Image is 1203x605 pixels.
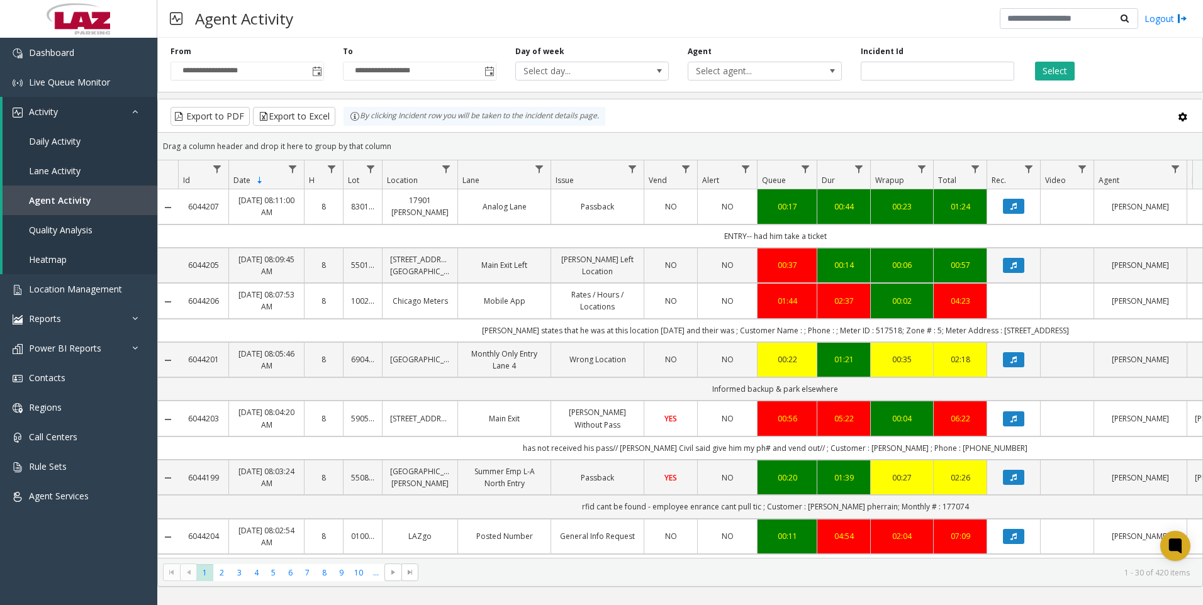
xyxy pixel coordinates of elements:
[3,245,157,274] a: Heatmap
[559,353,636,365] a: Wrong Location
[390,253,450,277] a: [STREET_ADDRESS][GEOGRAPHIC_DATA]
[237,194,296,218] a: [DATE] 08:11:00 AM
[665,296,677,306] span: NO
[29,283,122,295] span: Location Management
[3,186,157,215] a: Agent Activity
[209,160,226,177] a: Id Filter Menu
[559,289,636,313] a: Rates / Hours / Locations
[186,413,221,425] a: 6044203
[705,353,749,365] a: NO
[237,465,296,489] a: [DATE] 08:03:24 AM
[309,175,315,186] span: H
[466,295,543,307] a: Mobile App
[158,135,1202,157] div: Drag a column header and drop it here to group by that column
[825,472,863,484] a: 01:39
[1021,160,1038,177] a: Rec. Filter Menu
[822,175,835,186] span: Dur
[914,160,931,177] a: Wrapup Filter Menu
[13,492,23,502] img: 'icon'
[1102,530,1179,542] a: [PERSON_NAME]
[466,465,543,489] a: Summer Emp L-A North Entry
[1167,160,1184,177] a: Agent Filter Menu
[688,46,712,57] label: Agent
[29,106,58,118] span: Activity
[186,353,221,365] a: 6044201
[765,472,809,484] a: 00:20
[665,260,677,270] span: NO
[237,348,296,372] a: [DATE] 08:05:46 AM
[705,530,749,542] a: NO
[664,413,677,424] span: YES
[387,175,418,186] span: Location
[323,160,340,177] a: H Filter Menu
[559,201,636,213] a: Passback
[466,413,543,425] a: Main Exit
[941,353,979,365] div: 02:18
[466,201,543,213] a: Analog Lane
[665,201,677,212] span: NO
[255,175,265,186] span: Sortable
[665,354,677,365] span: NO
[559,253,636,277] a: [PERSON_NAME] Left Location
[183,175,190,186] span: Id
[652,530,690,542] a: NO
[825,201,863,213] div: 00:44
[1102,472,1179,484] a: [PERSON_NAME]
[878,201,926,213] a: 00:23
[401,563,418,581] span: Go to the last page
[1035,62,1075,80] button: Select
[343,46,353,57] label: To
[878,353,926,365] div: 00:35
[29,460,67,472] span: Rule Sets
[29,490,89,502] span: Agent Services
[1102,201,1179,213] a: [PERSON_NAME]
[875,175,904,186] span: Wrapup
[351,295,374,307] a: 100240
[390,530,450,542] a: LAZgo
[186,295,221,307] a: 6044206
[13,285,23,295] img: 'icon'
[3,215,157,245] a: Quality Analysis
[825,295,863,307] div: 02:37
[3,156,157,186] a: Lane Activity
[312,201,335,213] a: 8
[390,413,450,425] a: [STREET_ADDRESS]
[29,431,77,443] span: Call Centers
[29,194,91,206] span: Agent Activity
[390,465,450,489] a: [GEOGRAPHIC_DATA][PERSON_NAME]
[825,353,863,365] a: 01:21
[158,203,178,213] a: Collapse Details
[797,160,814,177] a: Queue Filter Menu
[938,175,956,186] span: Total
[158,473,178,483] a: Collapse Details
[624,160,641,177] a: Issue Filter Menu
[649,175,667,186] span: Vend
[1102,295,1179,307] a: [PERSON_NAME]
[233,175,250,186] span: Date
[1144,12,1187,25] a: Logout
[941,295,979,307] a: 04:23
[348,175,359,186] span: Lot
[878,295,926,307] div: 00:02
[29,372,65,384] span: Contacts
[941,259,979,271] a: 00:57
[350,564,367,581] span: Page 10
[158,297,178,307] a: Collapse Details
[13,433,23,443] img: 'icon'
[312,353,335,365] a: 8
[967,160,984,177] a: Total Filter Menu
[482,62,496,80] span: Toggle popup
[312,530,335,542] a: 8
[310,62,323,80] span: Toggle popup
[559,472,636,484] a: Passback
[705,295,749,307] a: NO
[171,46,191,57] label: From
[878,259,926,271] div: 00:06
[284,160,301,177] a: Date Filter Menu
[237,253,296,277] a: [DATE] 08:09:45 AM
[29,313,61,325] span: Reports
[825,259,863,271] a: 00:14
